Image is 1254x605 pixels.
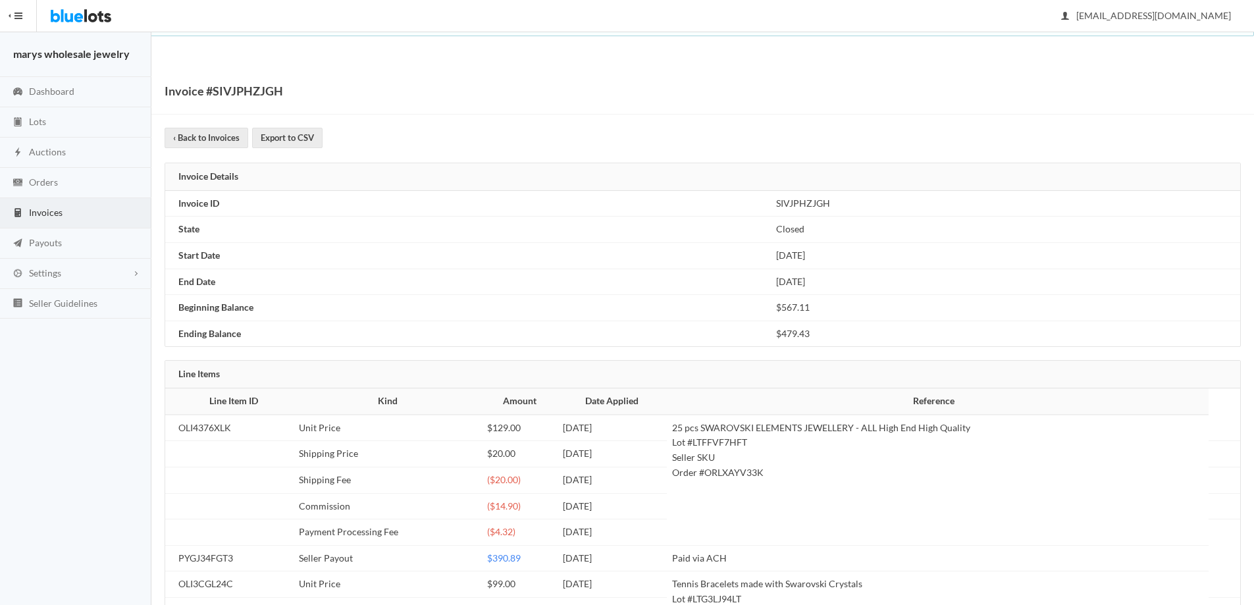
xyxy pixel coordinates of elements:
[29,116,46,127] span: Lots
[11,207,24,220] ion-icon: calculator
[558,519,667,546] td: [DATE]
[29,176,58,188] span: Orders
[165,415,294,441] td: OLI4376XLK
[294,571,482,598] td: Unit Price
[558,415,667,441] td: [DATE]
[294,415,482,441] td: Unit Price
[29,146,66,157] span: Auctions
[29,237,62,248] span: Payouts
[178,223,199,234] b: State
[667,545,1209,571] td: Paid via ACH
[165,163,1240,191] div: Invoice Details
[482,415,558,441] td: $129.00
[771,321,1240,346] td: $479.43
[165,361,1240,388] div: Line Items
[1058,11,1072,23] ion-icon: person
[11,177,24,190] ion-icon: cash
[487,474,521,485] span: ($20.00)
[771,243,1240,269] td: [DATE]
[487,552,521,564] span: $390.89
[11,298,24,310] ion-icon: list box
[294,545,482,571] td: Seller Payout
[558,493,667,519] td: [DATE]
[29,267,61,278] span: Settings
[11,86,24,99] ion-icon: speedometer
[294,441,482,467] td: Shipping Price
[11,147,24,159] ion-icon: flash
[558,467,667,493] td: [DATE]
[771,269,1240,295] td: [DATE]
[771,191,1240,217] td: SIVJPHZJGH
[165,388,294,415] th: Line Item ID
[11,268,24,280] ion-icon: cog
[29,298,97,309] span: Seller Guidelines
[558,545,667,571] td: [DATE]
[165,545,294,571] td: PYGJ34FGT3
[667,415,1209,546] td: 25 pcs SWAROVSKI ELEMENTS JEWELLERY - ALL High End High Quality Lot #LTFFVF7HFT Seller SKU Order ...
[294,388,482,415] th: Kind
[11,238,24,250] ion-icon: paper plane
[558,441,667,467] td: [DATE]
[178,328,241,339] b: Ending Balance
[294,467,482,493] td: Shipping Fee
[165,81,283,101] h1: Invoice #SIVJPHZJGH
[29,207,63,218] span: Invoices
[294,493,482,519] td: Commission
[178,302,253,313] b: Beginning Balance
[482,571,558,598] td: $99.00
[487,526,515,537] span: ($4.32)
[13,47,130,60] strong: marys wholesale jewelry
[29,86,74,97] span: Dashboard
[771,295,1240,321] td: $567.11
[252,128,323,148] a: Export to CSV
[178,250,220,261] b: Start Date
[487,500,521,512] span: ($14.90)
[178,197,219,209] b: Invoice ID
[558,571,667,598] td: [DATE]
[165,128,248,148] a: ‹ Back to Invoices
[294,519,482,546] td: Payment Processing Fee
[482,441,558,467] td: $20.00
[178,276,215,287] b: End Date
[1062,10,1231,21] span: [EMAIL_ADDRESS][DOMAIN_NAME]
[482,388,558,415] th: Amount
[667,388,1209,415] th: Reference
[771,217,1240,243] td: Closed
[11,117,24,129] ion-icon: clipboard
[165,571,294,598] td: OLI3CGL24C
[558,388,667,415] th: Date Applied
